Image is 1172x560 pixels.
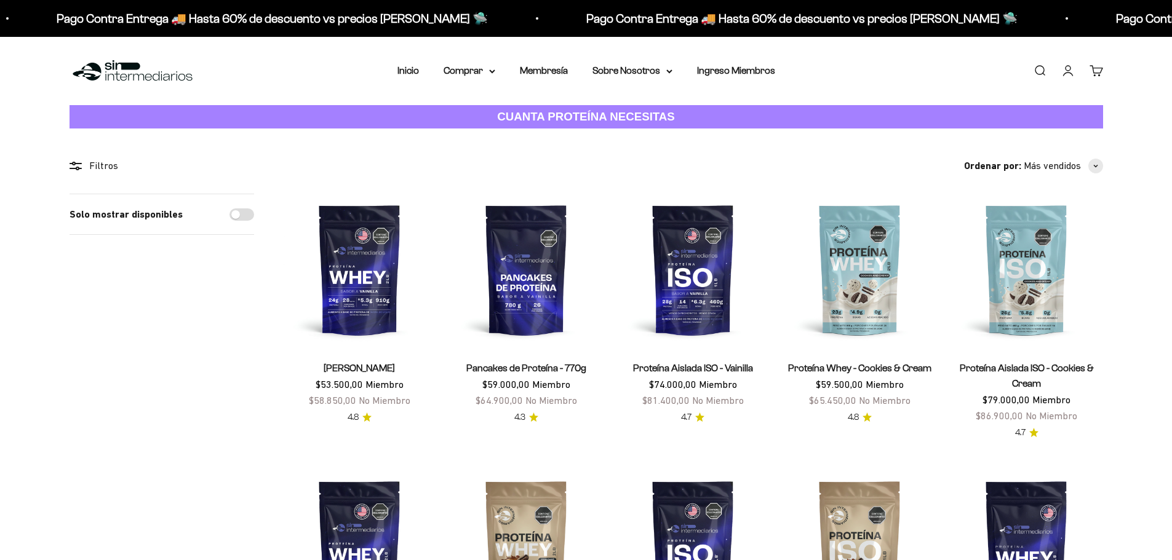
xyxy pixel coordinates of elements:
[466,363,586,373] a: Pancakes de Proteína - 770g
[309,395,356,406] span: $58.850,00
[70,158,254,174] div: Filtros
[532,379,570,390] span: Miembro
[642,395,690,406] span: $81.400,00
[70,207,183,223] label: Solo mostrar disponibles
[497,110,675,123] strong: CUANTA PROTEÍNA NECESITAS
[476,395,523,406] span: $64.900,00
[1032,394,1070,405] span: Miembro
[1015,426,1026,440] span: 4.7
[960,363,1094,388] a: Proteína Aislada ISO - Cookies & Cream
[324,363,395,373] a: [PERSON_NAME]
[365,379,404,390] span: Miembro
[348,411,372,424] a: 4.84.8 de 5.0 estrellas
[444,63,495,79] summary: Comprar
[514,411,538,424] a: 4.34.3 de 5.0 estrellas
[348,411,359,424] span: 4.8
[681,411,704,424] a: 4.74.7 de 5.0 estrellas
[1024,158,1103,174] button: Más vendidos
[1026,410,1077,421] span: No Miembro
[848,411,872,424] a: 4.84.8 de 5.0 estrellas
[316,379,363,390] span: $53.500,00
[983,394,1030,405] span: $79.000,00
[70,105,1103,129] a: CUANTA PROTEÍNA NECESITAS
[528,9,959,28] p: Pago Contra Entrega 🚚 Hasta 60% de descuento vs precios [PERSON_NAME] 🛸
[809,395,856,406] span: $65.450,00
[397,65,419,76] a: Inicio
[697,65,775,76] a: Ingreso Miembros
[788,363,931,373] a: Proteína Whey - Cookies & Cream
[1024,158,1081,174] span: Más vendidos
[976,410,1023,421] span: $86.900,00
[699,379,737,390] span: Miembro
[482,379,530,390] span: $59.000,00
[681,411,692,424] span: 4.7
[859,395,911,406] span: No Miembro
[866,379,904,390] span: Miembro
[816,379,863,390] span: $59.500,00
[848,411,859,424] span: 4.8
[359,395,410,406] span: No Miembro
[520,65,568,76] a: Membresía
[649,379,696,390] span: $74.000,00
[964,158,1021,174] span: Ordenar por:
[514,411,525,424] span: 4.3
[692,395,744,406] span: No Miembro
[525,395,577,406] span: No Miembro
[633,363,753,373] a: Proteína Aislada ISO - Vainilla
[592,63,672,79] summary: Sobre Nosotros
[1015,426,1038,440] a: 4.74.7 de 5.0 estrellas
